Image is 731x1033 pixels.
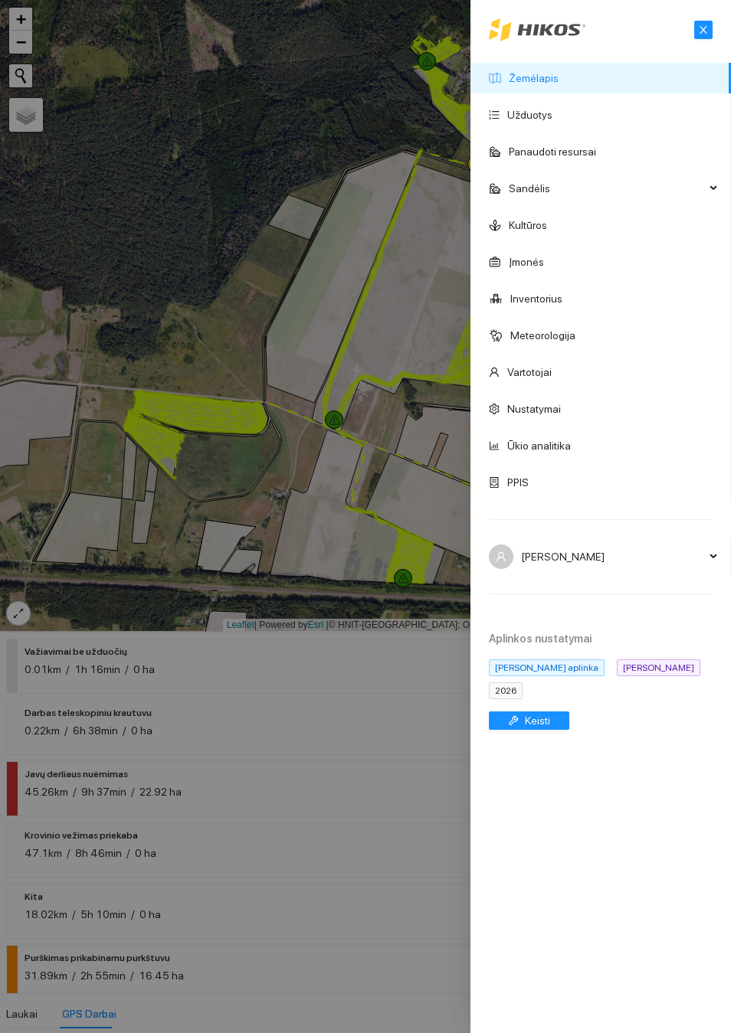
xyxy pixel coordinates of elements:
a: Vartotojai [507,366,552,378]
a: Meteorologija [510,329,575,342]
a: Nustatymai [507,403,561,415]
span: user [496,551,506,562]
span: Sandėlis [509,173,705,204]
span: close [695,25,712,35]
strong: Aplinkos nustatymai [489,633,592,645]
a: Kultūros [509,219,547,231]
a: Įmonės [509,256,544,268]
a: Ūkio analitika [507,440,571,452]
span: 2026 [489,682,523,699]
span: [PERSON_NAME] [521,541,705,572]
a: PPIS [507,476,529,489]
a: Inventorius [510,293,562,305]
span: [PERSON_NAME] [617,659,700,676]
a: Žemėlapis [509,72,559,84]
span: [PERSON_NAME] aplinka [489,659,605,676]
button: close [694,21,713,39]
a: Panaudoti resursai [509,145,596,158]
a: Užduotys [507,109,552,121]
button: toolKeisti [489,711,569,730]
span: Keisti [525,712,550,729]
span: tool [508,715,519,727]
